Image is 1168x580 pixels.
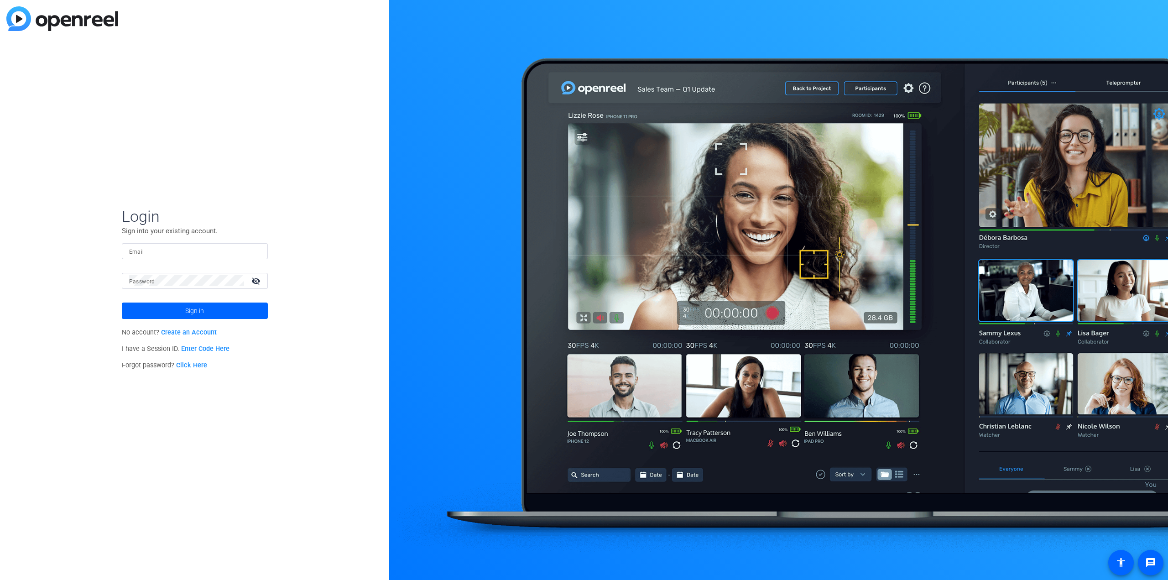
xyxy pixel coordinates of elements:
[1145,557,1156,568] mat-icon: message
[1116,557,1126,568] mat-icon: accessibility
[176,361,207,369] a: Click Here
[246,274,268,287] mat-icon: visibility_off
[129,278,155,285] mat-label: Password
[161,329,217,336] a: Create an Account
[181,345,229,353] a: Enter Code Here
[122,329,217,336] span: No account?
[129,249,144,255] mat-label: Email
[122,303,268,319] button: Sign in
[122,207,268,226] span: Login
[185,299,204,322] span: Sign in
[6,6,118,31] img: blue-gradient.svg
[122,226,268,236] p: Sign into your existing account.
[122,361,208,369] span: Forgot password?
[122,345,230,353] span: I have a Session ID.
[129,246,261,256] input: Enter Email Address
